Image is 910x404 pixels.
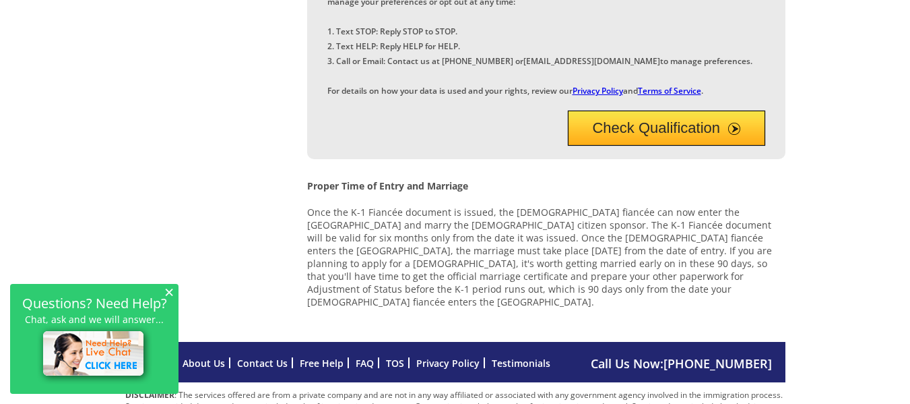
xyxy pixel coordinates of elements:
[492,357,550,370] a: Testimonials
[573,85,623,96] a: Privacy Policy
[125,389,174,401] strong: DISCLAIMER
[37,325,152,384] img: live-chat-icon.png
[416,357,480,370] a: Privacy Policy
[568,111,765,146] button: Check Qualification
[307,179,468,192] strong: Proper Time of Entry and Marriage
[307,206,785,308] p: Once the K-1 Fiancée document is issued, the [DEMOGRAPHIC_DATA] fiancée can now enter the [GEOGRA...
[356,357,374,370] a: FAQ
[638,85,701,96] a: Terms of Service
[386,357,404,370] a: TOS
[183,357,225,370] a: About Us
[17,297,172,309] h2: Questions? Need Help?
[17,314,172,325] p: Chat, ask and we will answer...
[164,286,174,297] span: ×
[663,355,772,372] a: [PHONE_NUMBER]
[300,357,344,370] a: Free Help
[591,355,772,372] span: Call Us Now:
[237,357,288,370] a: Contact Us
